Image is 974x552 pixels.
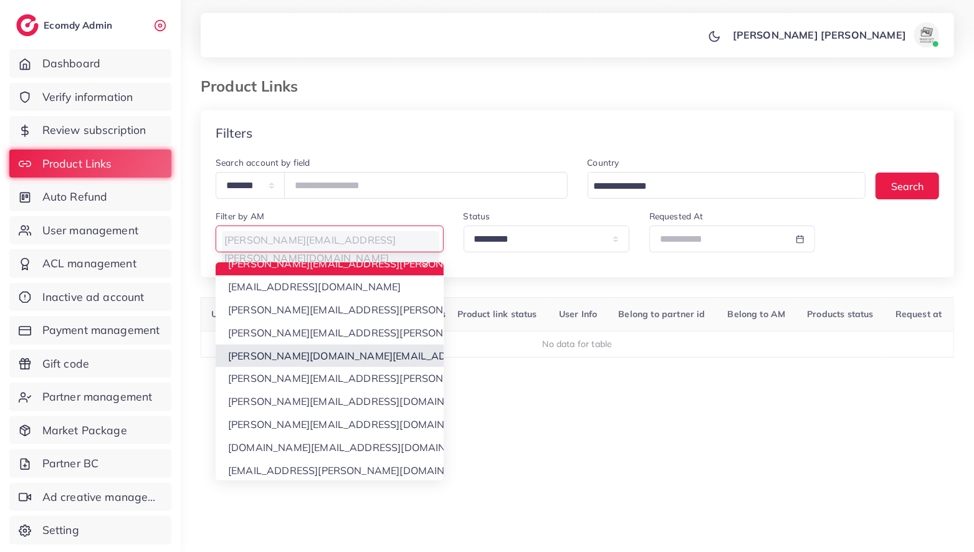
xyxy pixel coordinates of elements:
[216,367,444,390] li: [PERSON_NAME][EMAIL_ADDRESS][PERSON_NAME][DOMAIN_NAME]
[895,308,942,320] span: Request at
[42,389,153,405] span: Partner management
[208,338,947,350] div: No data for table
[42,55,100,72] span: Dashboard
[9,83,171,112] a: Verify information
[9,416,171,445] a: Market Package
[216,226,444,252] div: Search for option
[216,210,264,222] label: Filter by AM
[728,308,786,320] span: Belong to AM
[216,459,444,482] li: [EMAIL_ADDRESS][PERSON_NAME][DOMAIN_NAME]
[216,275,444,298] li: [EMAIL_ADDRESS][DOMAIN_NAME]
[42,322,160,338] span: Payment management
[9,49,171,78] a: Dashboard
[9,483,171,512] a: Ad creative management
[216,321,444,345] li: [PERSON_NAME][EMAIL_ADDRESS][PERSON_NAME][DOMAIN_NAME]
[201,77,308,95] h3: Product Links
[649,210,704,222] label: Requested At
[42,522,79,538] span: Setting
[216,298,444,321] li: [PERSON_NAME][EMAIL_ADDRESS][PERSON_NAME][DOMAIN_NAME]
[9,249,171,278] a: ACL management
[464,210,490,222] label: Status
[588,156,619,169] label: Country
[9,350,171,378] a: Gift code
[726,22,944,47] a: [PERSON_NAME] [PERSON_NAME]avatar
[9,383,171,411] a: Partner management
[42,356,89,372] span: Gift code
[9,183,171,211] a: Auto Refund
[457,308,537,320] span: Product link status
[876,173,939,199] button: Search
[216,413,444,436] li: [PERSON_NAME][EMAIL_ADDRESS][DOMAIN_NAME]
[559,308,597,320] span: User Info
[914,22,939,47] img: avatar
[9,449,171,478] a: Partner BC
[16,14,39,36] img: logo
[216,252,444,275] li: [PERSON_NAME][EMAIL_ADDRESS][PERSON_NAME][DOMAIN_NAME]
[9,516,171,545] a: Setting
[9,216,171,245] a: User management
[216,156,310,169] label: Search account by field
[42,122,146,138] span: Review subscription
[42,222,138,239] span: User management
[588,172,866,199] div: Search for option
[42,489,162,505] span: Ad creative management
[9,283,171,312] a: Inactive ad account
[9,316,171,345] a: Payment management
[42,289,145,305] span: Inactive ad account
[16,14,115,36] a: logoEcomdy Admin
[216,345,444,368] li: [PERSON_NAME][DOMAIN_NAME][EMAIL_ADDRESS][DOMAIN_NAME]
[216,390,444,413] li: [PERSON_NAME][EMAIL_ADDRESS][DOMAIN_NAME]
[42,189,108,205] span: Auto Refund
[211,308,243,320] span: User ID
[44,19,115,31] h2: Ecomdy Admin
[42,455,99,472] span: Partner BC
[42,255,136,272] span: ACL management
[217,231,436,250] input: Search for option
[590,177,850,196] input: Search for option
[9,116,171,145] a: Review subscription
[42,89,133,105] span: Verify information
[216,436,444,459] li: [DOMAIN_NAME][EMAIL_ADDRESS][DOMAIN_NAME]
[216,125,252,141] h4: Filters
[9,150,171,178] a: Product Links
[733,27,906,42] p: [PERSON_NAME] [PERSON_NAME]
[42,422,127,439] span: Market Package
[807,308,873,320] span: Products status
[619,308,705,320] span: Belong to partner id
[42,156,112,172] span: Product Links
